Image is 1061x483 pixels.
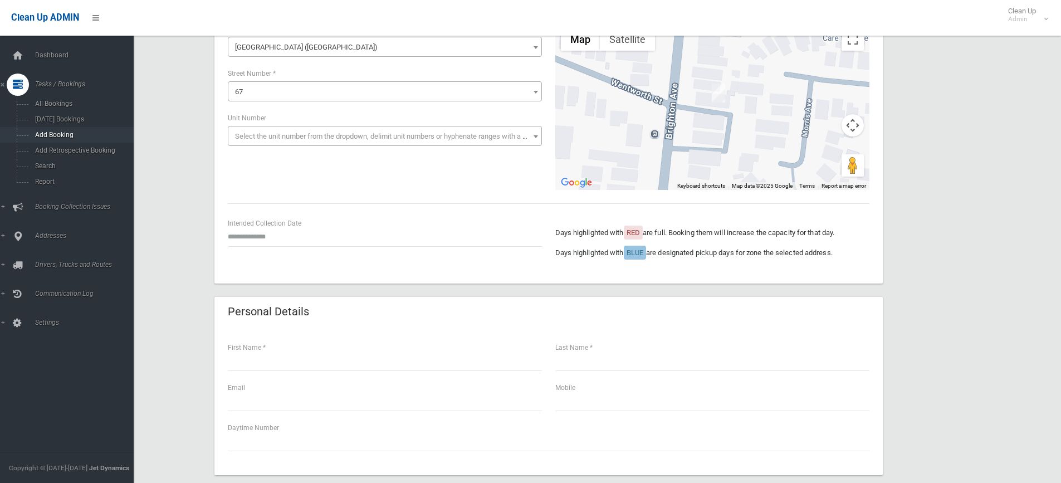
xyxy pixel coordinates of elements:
[89,464,129,472] strong: Jet Dynamics
[558,175,595,190] a: Open this area in Google Maps (opens a new window)
[842,114,864,136] button: Map camera controls
[32,131,133,139] span: Add Booking
[822,183,866,189] a: Report a map error
[9,464,87,472] span: Copyright © [DATE]-[DATE]
[235,87,243,96] span: 67
[32,147,133,154] span: Add Retrospective Booking
[842,154,864,177] button: Drag Pegman onto the map to open Street View
[32,162,133,170] span: Search
[32,51,142,59] span: Dashboard
[32,290,142,297] span: Communication Log
[1008,15,1036,23] small: Admin
[842,28,864,51] button: Toggle fullscreen view
[228,81,542,101] span: 67
[228,37,542,57] span: Brighton Avenue (CROYDON PARK 2133)
[32,178,133,186] span: Report
[32,100,133,108] span: All Bookings
[32,80,142,88] span: Tasks / Bookings
[627,228,640,237] span: RED
[558,175,595,190] img: Google
[32,232,142,240] span: Addresses
[231,84,539,100] span: 67
[32,319,142,326] span: Settings
[32,261,142,269] span: Drivers, Trucks and Routes
[555,226,869,240] p: Days highlighted with are full. Booking them will increase the capacity for that day.
[231,40,539,55] span: Brighton Avenue (CROYDON PARK 2133)
[32,203,142,211] span: Booking Collection Issues
[627,248,643,257] span: BLUE
[1003,7,1047,23] span: Clean Up
[732,183,793,189] span: Map data ©2025 Google
[235,132,546,140] span: Select the unit number from the dropdown, delimit unit numbers or hyphenate ranges with a comma
[600,28,655,51] button: Show satellite imagery
[555,246,869,260] p: Days highlighted with are designated pickup days for zone the selected address.
[561,28,600,51] button: Show street map
[712,84,725,103] div: 67 Brighton Avenue, CROYDON PARK NSW 2133
[11,12,79,23] span: Clean Up ADMIN
[677,182,725,190] button: Keyboard shortcuts
[214,301,322,323] header: Personal Details
[32,115,133,123] span: [DATE] Bookings
[799,183,815,189] a: Terms (opens in new tab)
